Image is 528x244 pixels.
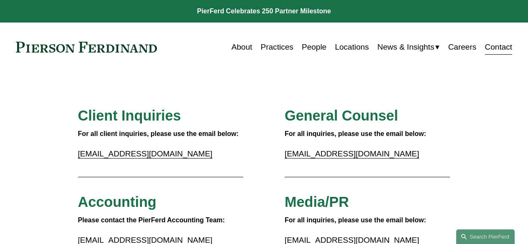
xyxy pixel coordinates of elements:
a: About [232,39,253,55]
strong: For all inquiries, please use the email below: [285,130,426,137]
span: Accounting [78,194,157,210]
strong: Please contact the PierFerd Accounting Team: [78,216,225,224]
span: News & Insights [377,40,434,54]
a: Search this site [456,229,515,244]
span: Client Inquiries [78,108,181,123]
a: [EMAIL_ADDRESS][DOMAIN_NAME] [285,149,419,158]
strong: For all inquiries, please use the email below: [285,216,426,224]
span: Media/PR [285,194,349,210]
a: Practices [261,39,293,55]
a: Locations [335,39,369,55]
a: folder dropdown [377,39,440,55]
a: [EMAIL_ADDRESS][DOMAIN_NAME] [78,149,212,158]
a: People [302,39,326,55]
strong: For all client inquiries, please use the email below: [78,130,239,137]
a: Contact [485,39,513,55]
span: General Counsel [285,108,398,123]
a: Careers [448,39,477,55]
